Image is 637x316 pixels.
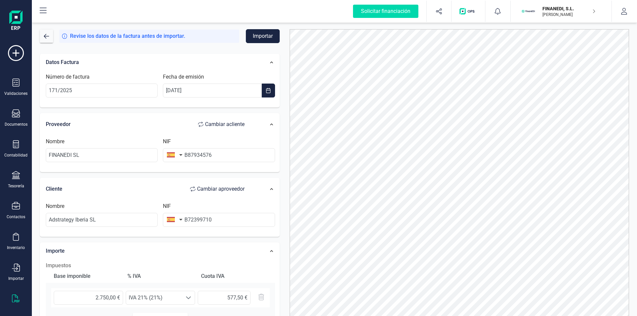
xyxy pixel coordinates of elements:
span: Cambiar a proveedor [197,185,245,193]
p: FINANEDI, S.L. [542,5,596,12]
img: Logo Finanedi [9,11,23,32]
div: Inventario [7,245,25,250]
label: Fecha de emisión [163,73,204,81]
div: Cuota IVA [198,270,269,283]
label: NIF [163,202,171,210]
label: Nombre [46,202,64,210]
div: Cliente [46,182,251,196]
button: Logo de OPS [456,1,481,22]
h2: Impuestos [46,262,275,270]
input: 0,00 € [54,291,123,305]
span: IVA 21% (21%) [126,291,182,304]
span: Importe [46,248,65,254]
div: Datos Factura [42,55,254,70]
button: Importar [246,29,280,43]
div: Tesorería [8,183,24,189]
button: FIFINANEDI, S.L.[PERSON_NAME] [519,1,603,22]
p: [PERSON_NAME] [542,12,596,17]
div: Base imponible [51,270,122,283]
div: Importar [8,276,24,281]
button: Cambiar acliente [191,118,251,131]
div: Contabilidad [4,153,28,158]
label: Nombre [46,138,64,146]
div: Solicitar financiación [353,5,418,18]
div: Documentos [5,122,28,127]
button: Cambiar aproveedor [183,182,251,196]
button: Solicitar financiación [345,1,426,22]
img: Logo de OPS [460,8,477,15]
input: 0,00 € [198,291,250,305]
label: NIF [163,138,171,146]
img: FI [521,4,536,19]
label: Número de factura [46,73,90,81]
span: Cambiar a cliente [205,120,245,128]
div: % IVA [125,270,196,283]
span: Revise los datos de la factura antes de importar. [70,32,185,40]
div: Proveedor [46,118,251,131]
div: Validaciones [4,91,28,96]
div: Contactos [7,214,25,220]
